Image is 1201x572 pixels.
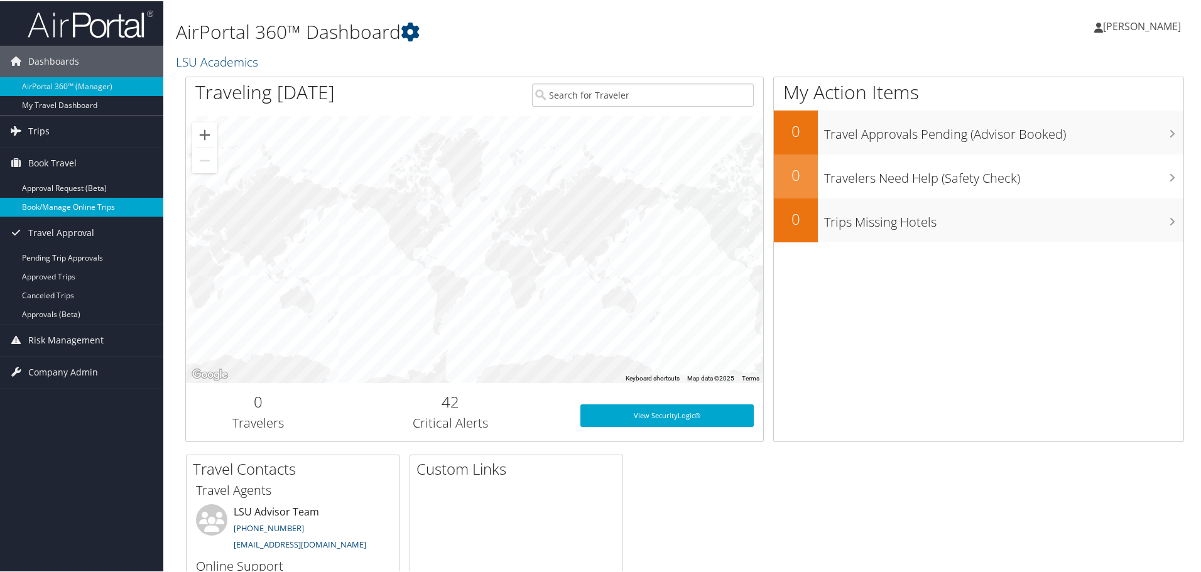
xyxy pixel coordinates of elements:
h2: Travel Contacts [193,457,399,478]
button: Keyboard shortcuts [626,373,680,382]
a: Open this area in Google Maps (opens a new window) [189,365,231,382]
a: 0Travel Approvals Pending (Advisor Booked) [774,109,1183,153]
a: Terms (opens in new tab) [742,374,759,380]
span: Risk Management [28,323,104,355]
a: [EMAIL_ADDRESS][DOMAIN_NAME] [234,537,366,549]
button: Zoom in [192,121,217,146]
img: Google [189,365,231,382]
h3: Travel Approvals Pending (Advisor Booked) [824,118,1183,142]
h2: 0 [774,119,818,141]
span: Book Travel [28,146,77,178]
a: 0Travelers Need Help (Safety Check) [774,153,1183,197]
h3: Travel Agents [196,480,389,498]
span: [PERSON_NAME] [1103,18,1181,32]
input: Search for Traveler [532,82,754,105]
h1: Traveling [DATE] [195,78,335,104]
span: Map data ©2025 [687,374,734,380]
h3: Travelers [195,413,321,431]
span: Dashboards [28,45,79,76]
h3: Trips Missing Hotels [824,206,1183,230]
h1: My Action Items [774,78,1183,104]
span: Travel Approval [28,216,94,247]
h2: Custom Links [416,457,622,478]
h3: Travelers Need Help (Safety Check) [824,162,1183,186]
h3: Critical Alerts [340,413,562,431]
h1: AirPortal 360™ Dashboard [176,18,854,44]
h2: 0 [774,163,818,185]
h2: 0 [774,207,818,229]
span: Trips [28,114,50,146]
span: Company Admin [28,355,98,387]
img: airportal-logo.png [28,8,153,38]
a: [PHONE_NUMBER] [234,521,304,532]
button: Zoom out [192,147,217,172]
a: [PERSON_NAME] [1094,6,1193,44]
a: LSU Academics [176,52,261,69]
a: View SecurityLogic® [580,403,754,426]
h2: 0 [195,390,321,411]
h2: 42 [340,390,562,411]
a: 0Trips Missing Hotels [774,197,1183,241]
li: LSU Advisor Team [190,503,396,554]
